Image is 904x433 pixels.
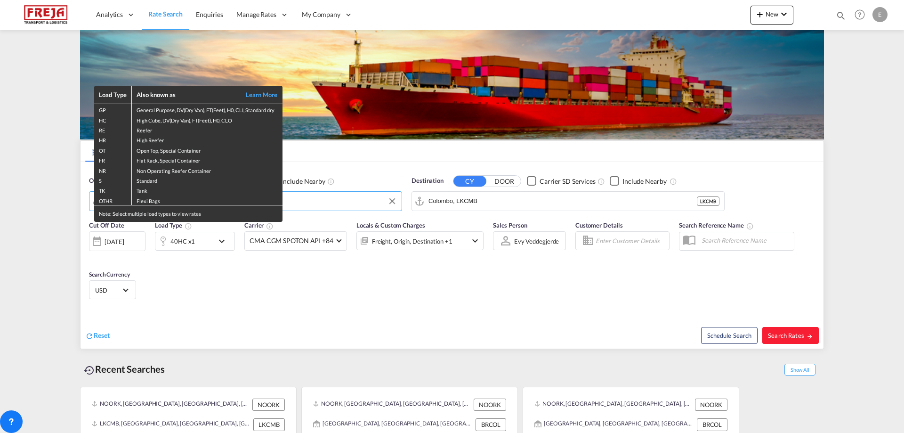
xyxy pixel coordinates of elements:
[94,175,132,185] td: S
[94,134,132,144] td: HR
[94,185,132,195] td: TK
[94,145,132,155] td: OT
[132,134,282,144] td: High Reefer
[94,114,132,124] td: HC
[94,155,132,164] td: FR
[132,145,282,155] td: Open Top, Special Container
[94,104,132,114] td: GP
[132,155,282,164] td: Flat Rack, Special Container
[94,124,132,134] td: RE
[132,195,282,205] td: Flexi Bags
[132,114,282,124] td: High Cube, DV(Dry Van), FT(Feet), H0, CLO
[132,104,282,114] td: General Purpose, DV(Dry Van), FT(Feet), H0, CLI, Standard dry
[94,165,132,175] td: NR
[132,165,282,175] td: Non Operating Reefer Container
[235,90,278,99] a: Learn More
[132,124,282,134] td: Reefer
[94,195,132,205] td: OTHR
[94,86,132,104] th: Load Type
[132,175,282,185] td: Standard
[94,205,282,222] div: Note: Select multiple load types to view rates
[132,185,282,195] td: Tank
[137,90,235,99] div: Also known as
